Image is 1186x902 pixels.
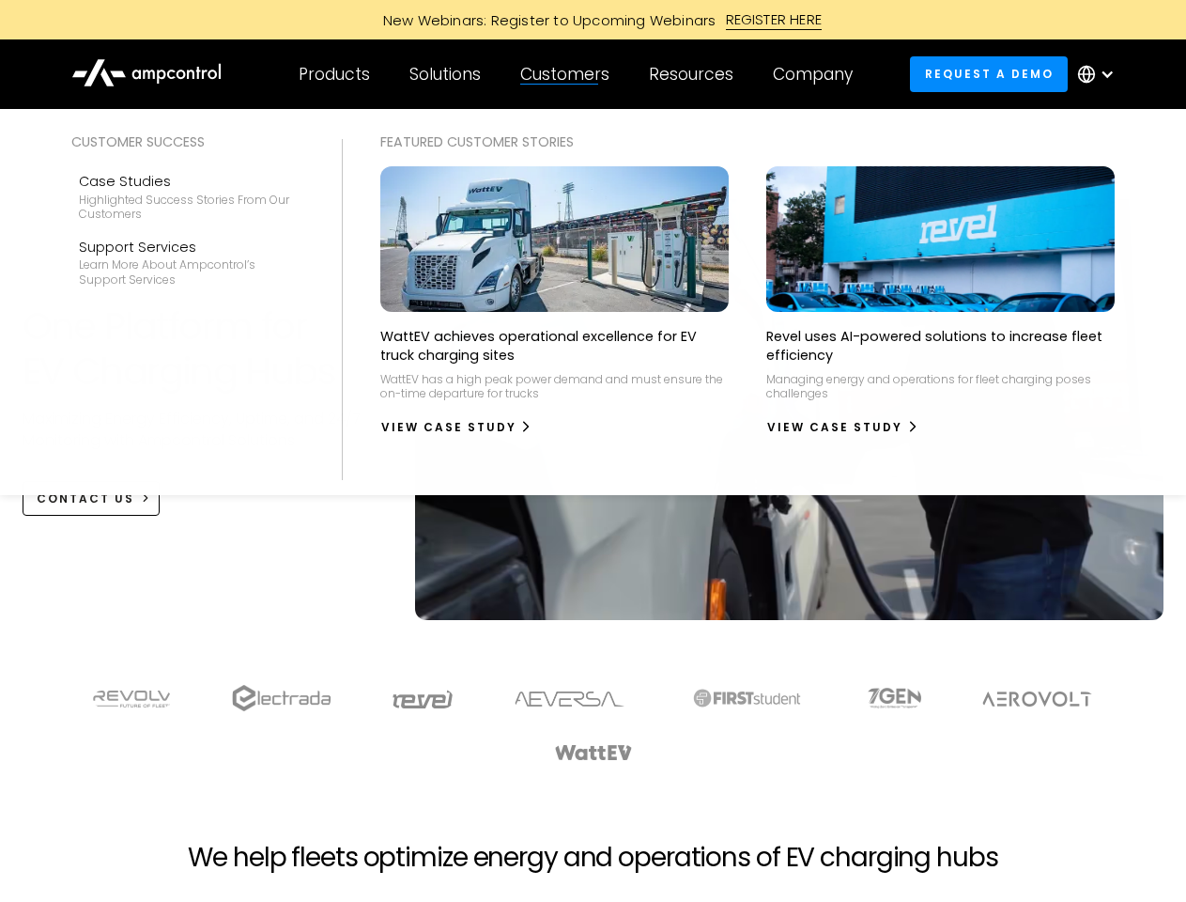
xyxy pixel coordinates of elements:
div: New Webinars: Register to Upcoming Webinars [364,10,726,30]
a: View Case Study [766,412,919,443]
div: Featured Customer Stories [380,132,1116,152]
img: Aerovolt Logo [981,692,1093,707]
div: Products [299,64,370,85]
img: electrada logo [232,685,331,711]
div: Learn more about Ampcontrol’s support services [79,257,297,287]
div: View Case Study [767,419,902,436]
div: Resources [649,64,733,85]
div: Solutions [409,64,481,85]
p: WattEV has a high peak power demand and must ensure the on-time departure for trucks [380,372,729,401]
a: New Webinars: Register to Upcoming WebinarsREGISTER HERE [171,9,1016,30]
a: Case StudiesHighlighted success stories From Our Customers [71,163,304,229]
p: Revel uses AI-powered solutions to increase fleet efficiency [766,327,1115,365]
div: Customers [520,64,609,85]
p: Managing energy and operations for fleet charging poses challenges [766,372,1115,401]
h2: We help fleets optimize energy and operations of EV charging hubs [188,842,997,874]
p: WattEV achieves operational excellence for EV truck charging sites [380,327,729,365]
div: Support Services [79,237,297,257]
a: Support ServicesLearn more about Ampcontrol’s support services [71,229,304,295]
img: WattEV logo [554,745,633,760]
div: Highlighted success stories From Our Customers [79,193,297,222]
div: Company [773,64,853,85]
div: CONTACT US [37,490,134,507]
div: REGISTER HERE [726,9,823,30]
a: View Case Study [380,412,533,443]
div: Case Studies [79,171,297,192]
div: View Case Study [381,419,516,436]
a: CONTACT US [23,481,161,516]
a: Request a demo [910,56,1068,91]
div: Customer success [71,132,304,152]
